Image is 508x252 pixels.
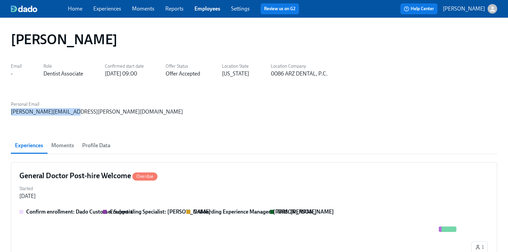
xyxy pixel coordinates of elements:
div: [US_STATE] [222,70,249,78]
div: - [11,70,13,78]
h4: General Doctor Post-hire Welcome [19,171,157,181]
strong: Onboarding Experience Manager: [PERSON_NAME] [193,208,317,215]
div: [DATE] [19,192,36,200]
label: Personal Email [11,101,183,108]
label: Location State [222,63,249,70]
label: Email [11,63,22,70]
div: [DATE] 09:00 [105,70,137,78]
h1: [PERSON_NAME] [11,31,117,48]
label: Location Company [271,63,327,70]
button: Review us on G2 [261,3,299,14]
a: Reports [165,5,184,12]
div: [PERSON_NAME][EMAIL_ADDRESS][PERSON_NAME][DOMAIN_NAME] [11,108,183,116]
button: [PERSON_NAME] [443,4,497,14]
a: Settings [231,5,250,12]
label: Confirmed start date [105,63,144,70]
a: dado [11,5,68,12]
span: Experiences [15,141,43,150]
strong: Confirm enrollment: Dado Customer Support [26,208,133,215]
a: Employees [194,5,220,12]
button: Help Center [400,3,437,14]
p: [PERSON_NAME] [443,5,485,13]
strong: TAM: [PERSON_NAME] [277,208,334,215]
span: Profile Data [82,141,110,150]
a: Moments [132,5,154,12]
span: Moments [51,141,74,150]
span: Help Center [404,5,434,12]
strong: Credentialing Specialist: [PERSON_NAME] [110,208,211,215]
div: 0086 ARZ DENTAL, P.C. [271,70,327,78]
div: Offer Accepted [166,70,200,78]
span: Overdue [132,174,157,179]
a: Experiences [93,5,121,12]
label: Offer Status [166,63,200,70]
img: dado [11,5,37,12]
label: Role [43,63,83,70]
a: Review us on G2 [264,5,296,12]
div: Dentist Associate [43,70,83,78]
a: Home [68,5,82,12]
label: Started [19,185,36,192]
span: 1 [475,244,484,251]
